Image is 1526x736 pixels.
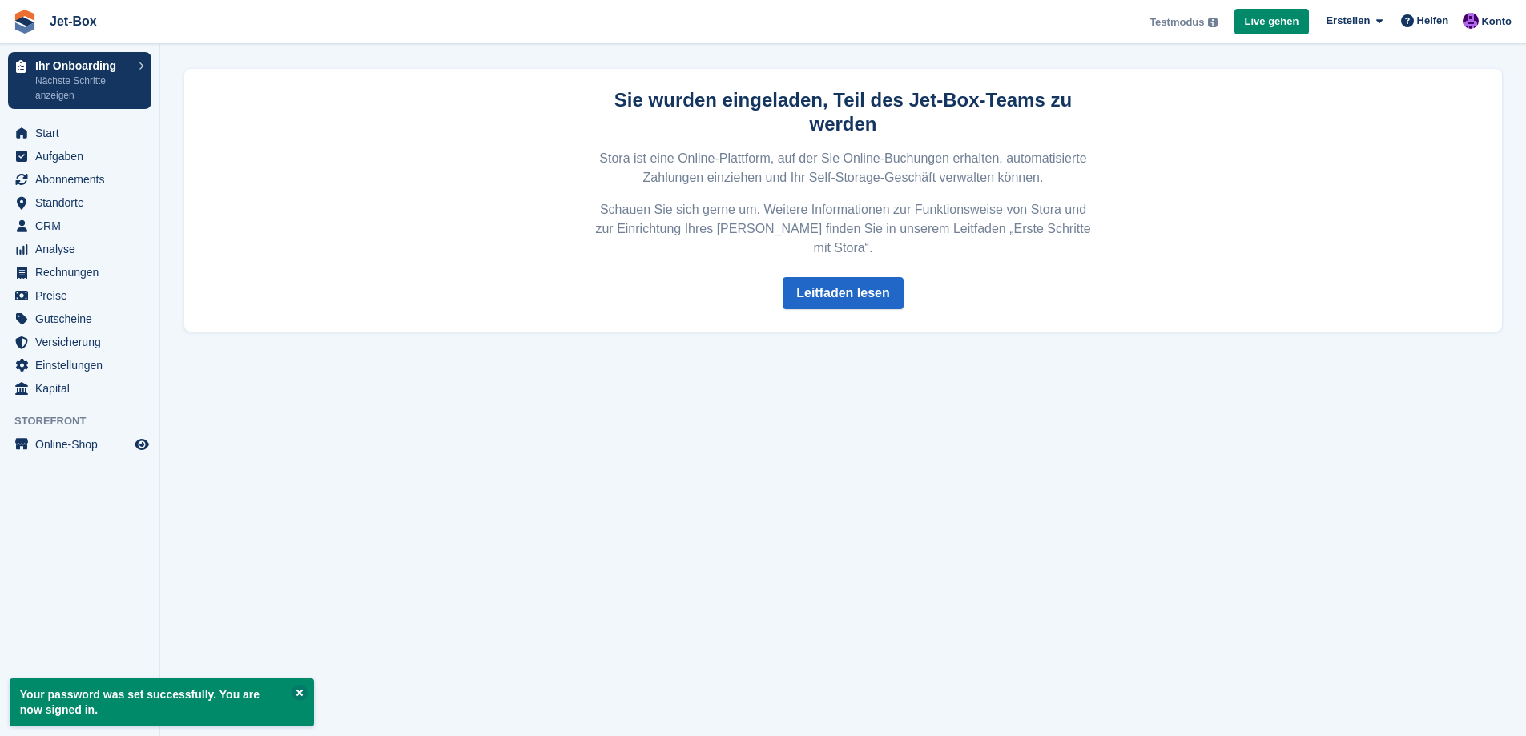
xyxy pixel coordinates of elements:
p: Ihr Onboarding [35,60,131,71]
span: Einstellungen [35,354,131,376]
a: Jet-Box [43,8,103,34]
a: Live gehen [1234,9,1310,35]
a: menu [8,238,151,260]
a: menu [8,308,151,330]
a: menu [8,331,151,353]
a: Leitfaden lesen [783,277,903,309]
a: menu [8,261,151,284]
p: Schauen Sie sich gerne um. Weitere Informationen zur Funktionsweise von Stora und zur Einrichtung... [590,200,1097,258]
a: menu [8,354,151,376]
span: CRM [35,215,131,237]
span: Standorte [35,191,131,214]
span: Erstellen [1326,13,1370,29]
span: Live gehen [1245,14,1299,30]
span: Aufgaben [35,145,131,167]
p: Your password was set successfully. You are now signed in. [10,678,314,726]
img: Britta Walzer [1463,13,1479,29]
span: Storefront [14,413,159,429]
a: menu [8,284,151,307]
span: Analyse [35,238,131,260]
a: menu [8,122,151,144]
a: Speisekarte [8,433,151,456]
span: Rechnungen [35,261,131,284]
span: Kapital [35,377,131,400]
span: Preise [35,284,131,307]
strong: Sie wurden eingeladen, Teil des Jet-Box-Teams zu werden [614,89,1072,135]
span: Start [35,122,131,144]
a: Vorschau-Shop [132,435,151,454]
p: Stora ist eine Online-Plattform, auf der Sie Online-Buchungen erhalten, automatisierte Zahlungen ... [590,149,1097,187]
span: Online-Shop [35,433,131,456]
a: menu [8,191,151,214]
img: icon-info-grey-7440780725fd019a000dd9b08b2336e03edf1995a4989e88bcd33f0948082b44.svg [1208,18,1218,27]
a: menu [8,377,151,400]
img: stora-icon-8386f47178a22dfd0bd8f6a31ec36ba5ce8667c1dd55bd0f319d3a0aa187defe.svg [13,10,37,34]
a: Ihr Onboarding Nächste Schritte anzeigen [8,52,151,109]
span: Helfen [1417,13,1449,29]
a: menu [8,215,151,237]
span: Konto [1481,14,1512,30]
span: Versicherung [35,331,131,353]
a: menu [8,168,151,191]
a: menu [8,145,151,167]
span: Abonnements [35,168,131,191]
p: Nächste Schritte anzeigen [35,74,131,103]
span: Testmodus [1150,14,1204,30]
span: Gutscheine [35,308,131,330]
